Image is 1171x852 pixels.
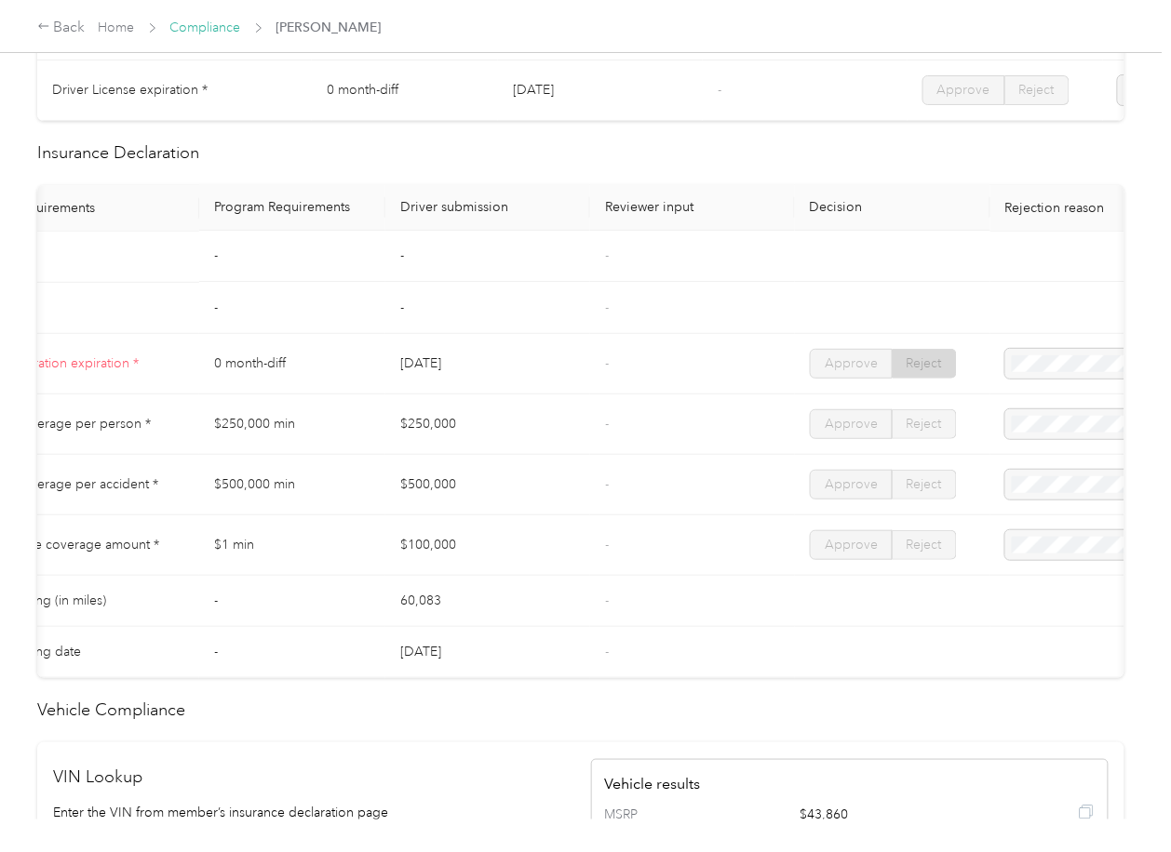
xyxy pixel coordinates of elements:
span: - [605,300,609,315]
td: [DATE] [385,334,590,394]
span: - [605,476,609,492]
td: $250,000 min [199,394,385,455]
span: - [605,592,609,608]
h2: Insurance Declaration [37,140,1124,166]
td: [DATE] [498,60,703,121]
span: Reject [1019,82,1055,98]
span: Approve [825,537,878,552]
span: Reject [907,416,942,432]
span: Reject [907,355,942,371]
a: Home [99,20,135,35]
iframe: Everlance-gr Chat Button Frame [1067,748,1171,852]
td: $1 min [199,515,385,576]
th: Decision [795,185,990,232]
span: MSRP [605,805,683,825]
span: $43,860 [801,805,996,825]
td: 0 month-diff [312,60,498,121]
div: Back [37,17,86,39]
span: Driver License expiration * [52,82,208,98]
td: - [385,232,590,283]
span: - [605,537,609,552]
th: Program Requirements [199,185,385,232]
td: - [199,232,385,283]
span: Approve [825,416,878,432]
td: - [199,576,385,627]
th: Reviewer input [590,185,795,232]
td: $500,000 [385,455,590,515]
span: [PERSON_NAME] [276,18,382,37]
span: - [718,82,721,98]
td: 60,083 [385,576,590,627]
span: - [605,248,609,264]
a: Compliance [170,20,241,35]
td: 0 month-diff [199,334,385,394]
td: [DATE] [385,627,590,678]
p: Enter the VIN from member’s insurance declaration page [54,803,572,822]
td: - [385,283,590,334]
td: $100,000 [385,515,590,576]
td: $250,000 [385,394,590,455]
span: - [605,644,609,659]
h2: Vehicle Compliance [37,698,1124,723]
td: $500,000 min [199,455,385,515]
span: - [605,416,609,432]
th: Driver submission [385,185,590,232]
h4: Vehicle results [605,773,1095,795]
span: Reject [907,476,942,492]
span: Approve [937,82,990,98]
span: Approve [825,476,878,492]
td: Driver License expiration * [37,60,312,121]
h2: VIN Lookup [54,765,572,790]
td: - [199,627,385,678]
span: Reject [907,537,942,552]
td: - [199,283,385,334]
span: Approve [825,355,878,371]
span: - [605,355,609,371]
